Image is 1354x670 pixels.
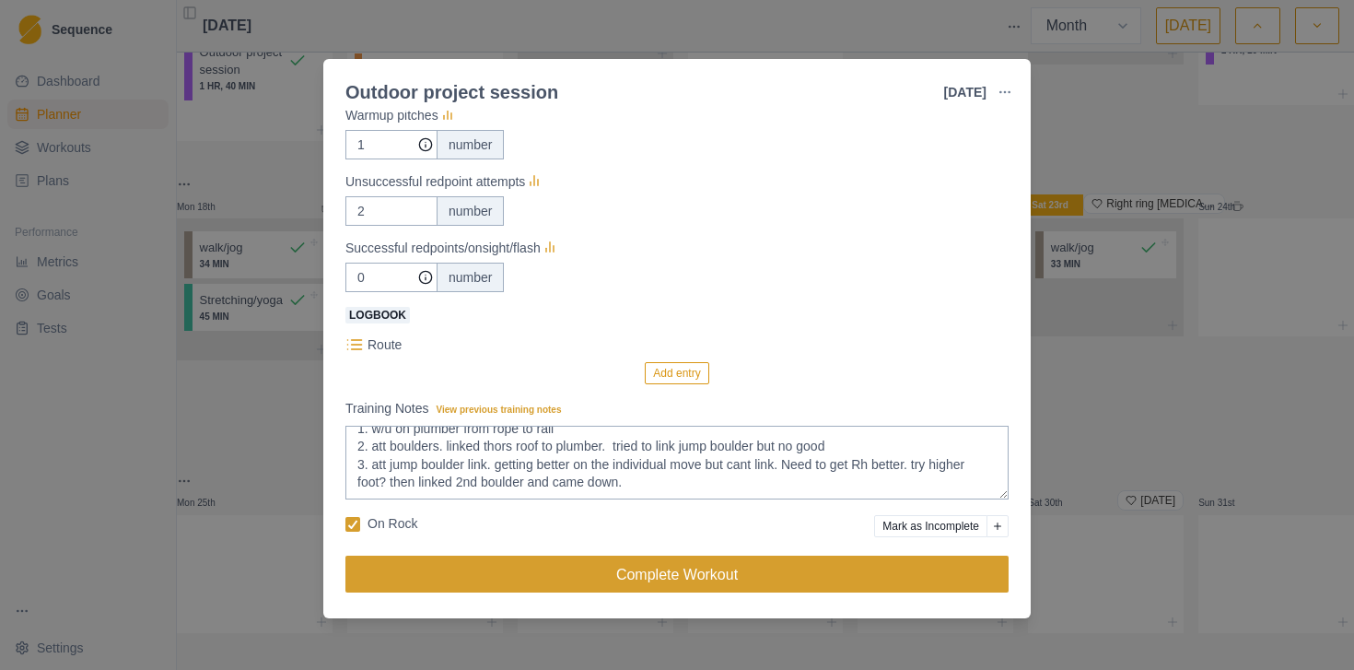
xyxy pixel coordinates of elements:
[345,399,998,418] label: Training Notes
[437,263,504,292] div: number
[345,556,1009,593] button: Complete Workout
[437,196,504,226] div: number
[345,239,541,258] p: Successful redpoints/onsight/flash
[437,405,562,415] span: View previous training notes
[345,106,438,125] p: Warmup pitches
[986,515,1009,537] button: Add reason
[368,335,402,355] p: Route
[874,515,987,537] button: Mark as Incomplete
[345,172,525,192] p: Unsuccessful redpoint attempts
[368,514,417,534] p: On Rock
[944,83,986,102] p: [DATE]
[345,78,558,106] div: Outdoor project session
[345,307,410,323] span: Logbook
[437,130,504,159] div: number
[345,426,1009,500] textarea: 1. w/u on plumber from rope to rail 2. att boulders. linked thors roof to plumber. tried to link ...
[645,362,708,384] button: Add entry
